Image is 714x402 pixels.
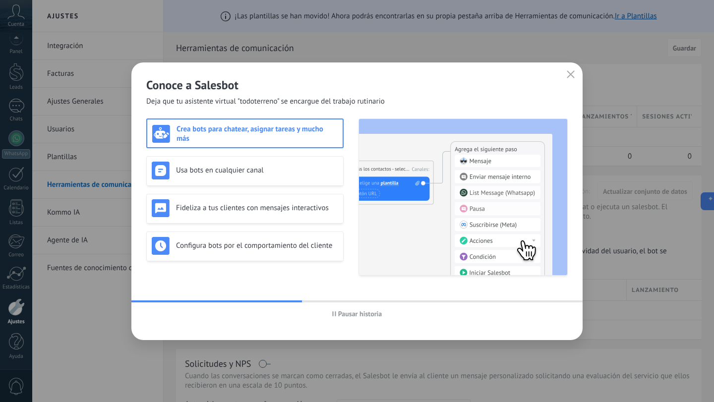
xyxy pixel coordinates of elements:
[338,310,382,317] span: Pausar historia
[176,203,338,213] h3: Fideliza a tus clientes con mensajes interactivos
[176,241,338,250] h3: Configura bots por el comportamiento del cliente
[177,124,338,143] h3: Crea bots para chatear, asignar tareas y mucho más
[176,166,338,175] h3: Usa bots en cualquier canal
[146,97,385,107] span: Deja que tu asistente virtual "todoterreno" se encargue del trabajo rutinario
[328,306,387,321] button: Pausar historia
[146,77,568,93] h2: Conoce a Salesbot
